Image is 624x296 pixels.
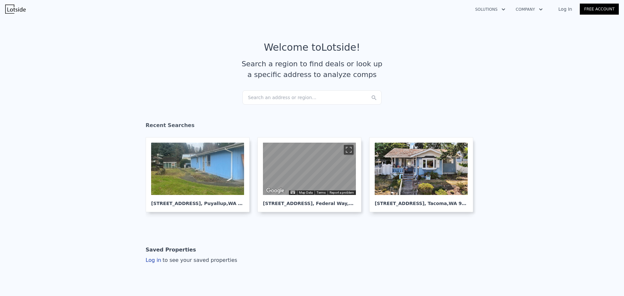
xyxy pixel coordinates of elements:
div: Welcome to Lotside ! [264,42,360,53]
span: , WA 98373 [226,201,254,206]
a: [STREET_ADDRESS], Tacoma,WA 98405 [369,137,478,212]
img: Lotside [5,5,26,14]
a: Open this area in Google Maps (opens a new window) [265,187,286,195]
div: Log in [146,256,237,264]
div: [STREET_ADDRESS] , Tacoma [375,195,468,207]
a: Free Account [580,4,619,15]
span: to see your saved properties [161,257,237,263]
a: Log In [551,6,580,12]
a: Map [STREET_ADDRESS], Federal Way,WA 98003 [257,137,367,212]
button: Solutions [470,4,511,15]
div: Saved Properties [146,243,196,256]
div: Search a region to find deals or look up a specific address to analyze comps [239,58,385,80]
button: Toggle fullscreen view [344,145,354,155]
a: Report a problem [330,191,354,194]
div: [STREET_ADDRESS] , Puyallup [151,195,244,207]
div: Map [263,143,356,195]
img: Google [265,187,286,195]
button: Keyboard shortcuts [291,191,295,194]
div: [STREET_ADDRESS] , Federal Way [263,195,356,207]
div: Recent Searches [146,116,478,137]
div: Street View [263,143,356,195]
button: Company [511,4,548,15]
div: Search an address or region... [242,90,382,105]
button: Map Data [299,190,313,195]
span: , WA 98003 [347,201,375,206]
a: Terms (opens in new tab) [317,191,326,194]
a: [STREET_ADDRESS], Puyallup,WA 98373 [146,137,255,212]
span: , WA 98405 [447,201,474,206]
